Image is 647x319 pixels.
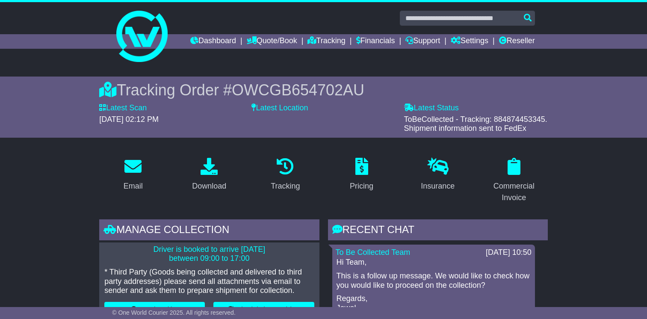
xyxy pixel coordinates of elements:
span: © One World Courier 2025. All rights reserved. [112,309,236,316]
a: Download [186,155,232,195]
div: Pricing [350,180,373,192]
div: Email [124,180,143,192]
div: Tracking Order # [99,81,548,99]
p: Regards, Jewel [337,294,531,313]
a: Tracking [265,155,305,195]
div: [DATE] 10:50 [486,248,532,257]
a: Pricing [344,155,379,195]
div: Commercial Invoice [486,180,542,204]
div: Download [192,180,226,192]
a: Financials [356,34,395,49]
label: Latest Location [251,103,308,113]
label: Latest Status [404,103,459,113]
a: Quote/Book [247,34,297,49]
span: [DATE] 02:12 PM [99,115,159,124]
a: Email [118,155,148,195]
a: Settings [451,34,488,49]
a: Tracking [307,34,345,49]
a: Insurance [415,155,460,195]
p: Driver is booked to arrive [DATE] between 09:00 to 17:00 [104,245,314,263]
a: Reseller [499,34,535,49]
p: * Third Party (Goods being collected and delivered to third party addresses) please send all atta... [104,268,314,295]
div: Manage collection [99,219,319,242]
button: Cancel Booking [104,302,205,317]
a: Support [405,34,440,49]
span: OWCGB654702AU [232,81,364,99]
button: Rebook / Change Pickup [213,302,314,317]
a: Dashboard [190,34,236,49]
div: Tracking [271,180,300,192]
span: ToBeCollected - Tracking: 884874453345. Shipment information sent to FedEx [404,115,547,133]
div: RECENT CHAT [328,219,548,242]
label: Latest Scan [99,103,147,113]
div: Insurance [421,180,455,192]
a: To Be Collected Team [336,248,411,257]
a: Commercial Invoice [480,155,548,207]
p: Hi Team, [337,258,531,267]
p: This is a follow up message. We would like to check how you would like to proceed on the collection? [337,272,531,290]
